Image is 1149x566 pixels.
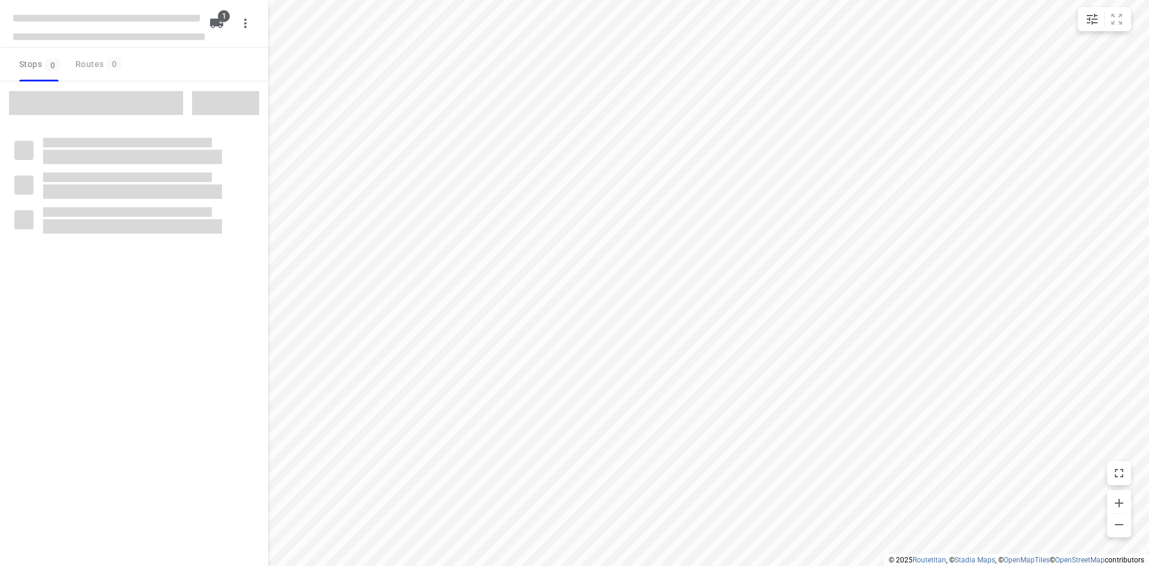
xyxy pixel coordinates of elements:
[1004,556,1050,564] a: OpenMapTiles
[1055,556,1105,564] a: OpenStreetMap
[889,556,1144,564] li: © 2025 , © , © © contributors
[1078,7,1131,31] div: small contained button group
[955,556,995,564] a: Stadia Maps
[913,556,946,564] a: Routetitan
[1080,7,1104,31] button: Map settings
